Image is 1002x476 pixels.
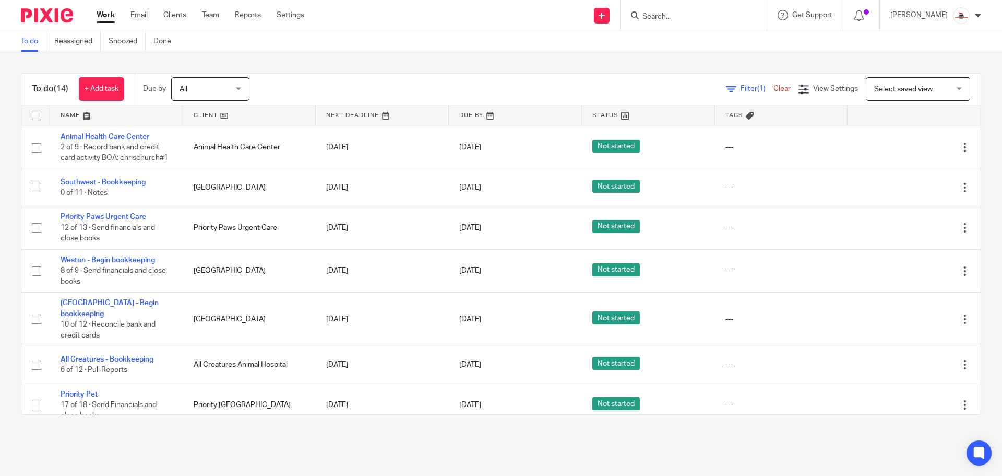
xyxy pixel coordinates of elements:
span: Tags [725,112,743,118]
td: [DATE] [316,293,449,346]
span: [DATE] [459,268,481,275]
a: Settings [277,10,304,20]
a: Email [130,10,148,20]
div: --- [725,359,838,370]
span: [DATE] [459,184,481,191]
span: Not started [592,180,640,193]
a: To do [21,31,46,52]
div: --- [725,265,838,276]
span: 17 of 18 · Send Financials and close books [61,401,157,420]
span: 8 of 9 · Send financials and close books [61,267,166,285]
span: 12 of 13 · Send financials and close books [61,224,155,242]
span: View Settings [813,85,858,92]
td: [DATE] [316,346,449,384]
span: Get Support [792,11,832,19]
span: Filter [741,85,773,92]
span: (14) [54,85,68,93]
td: [DATE] [316,206,449,249]
td: [DATE] [316,384,449,426]
a: [GEOGRAPHIC_DATA] - Begin bookkeeping [61,299,159,317]
div: --- [725,182,838,193]
a: Snoozed [109,31,146,52]
td: [DATE] [316,249,449,292]
td: [GEOGRAPHIC_DATA] [183,169,316,206]
span: Not started [592,357,640,370]
span: [DATE] [459,316,481,323]
div: --- [725,223,838,233]
span: [DATE] [459,224,481,231]
a: Clear [773,85,791,92]
img: Pixie [21,8,73,22]
td: Animal Health Care Center [183,126,316,169]
td: Priority Paws Urgent Care [183,206,316,249]
td: Priority [GEOGRAPHIC_DATA] [183,384,316,426]
div: --- [725,142,838,153]
a: Done [153,31,179,52]
a: Animal Health Care Center [61,133,149,141]
img: EtsyProfilePhoto.jpg [953,7,970,24]
td: [GEOGRAPHIC_DATA] [183,249,316,292]
span: Select saved view [874,86,933,93]
span: [DATE] [459,361,481,368]
a: Reassigned [54,31,101,52]
a: Team [202,10,219,20]
div: --- [725,400,838,410]
input: Search [641,13,735,22]
span: 10 of 12 · Reconcile bank and credit cards [61,321,156,339]
span: Not started [592,140,640,153]
a: Southwest - Bookkeeping [61,179,146,186]
a: Priority Paws Urgent Care [61,213,146,220]
a: Work [97,10,115,20]
span: Not started [592,311,640,324]
a: Clients [163,10,186,20]
a: Reports [235,10,261,20]
span: Not started [592,397,640,410]
span: 2 of 9 · Record bank and credit card activity BOA: chrischurch#1 [61,144,168,162]
h1: To do [32,84,68,95]
p: Due by [143,84,166,94]
span: 0 of 11 · Notes [61,189,108,196]
span: [DATE] [459,401,481,409]
td: [GEOGRAPHIC_DATA] [183,293,316,346]
td: All Creatures Animal Hospital [183,346,316,384]
td: [DATE] [316,169,449,206]
span: Not started [592,263,640,276]
a: + Add task [79,77,124,101]
div: --- [725,314,838,324]
a: Weston - Begin bookkeeping [61,257,155,264]
a: All Creatures - Bookkeeping [61,356,153,363]
p: [PERSON_NAME] [890,10,948,20]
span: 6 of 12 · Pull Reports [61,366,127,374]
span: [DATE] [459,144,481,151]
a: Priority Pet [61,391,98,398]
span: Not started [592,220,640,233]
td: [DATE] [316,126,449,169]
span: (1) [757,85,766,92]
span: All [180,86,187,93]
